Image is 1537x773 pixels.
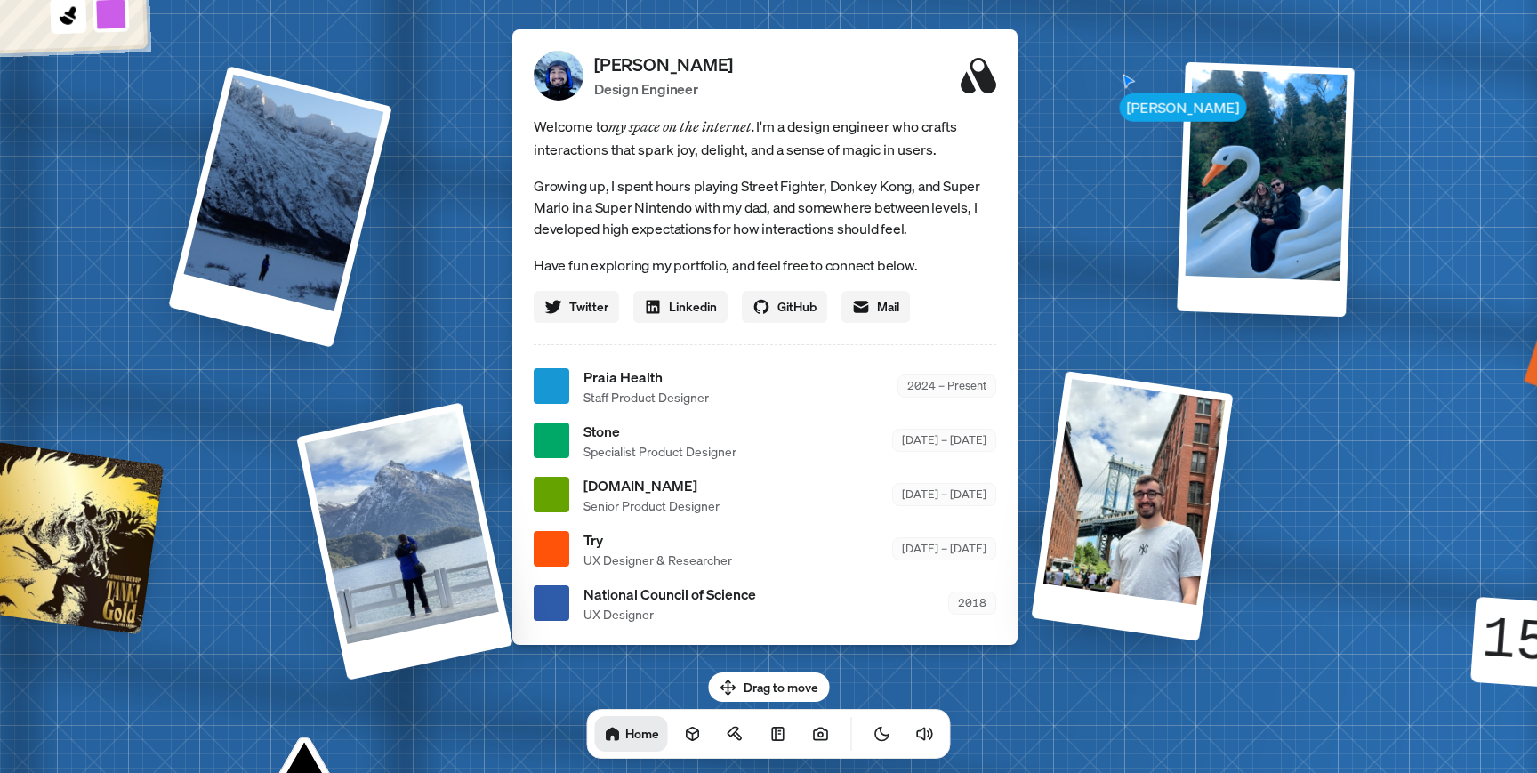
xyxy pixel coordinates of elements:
span: Welcome to I'm a design engineer who crafts interactions that spark joy, delight, and a sense of ... [534,115,996,161]
span: Specialist Product Designer [583,442,736,461]
span: Twitter [569,297,608,316]
p: Have fun exploring my portfolio, and feel free to connect below. [534,254,996,277]
a: GitHub [742,291,827,323]
button: Toggle Audio [907,716,943,752]
span: UX Designer & Researcher [583,551,732,569]
span: Praia Health [583,366,709,388]
span: Stone [583,421,736,442]
p: Growing up, I spent hours playing Street Fighter, Donkey Kong, and Super Mario in a Super Nintend... [534,175,996,239]
div: [DATE] – [DATE] [892,483,996,505]
span: Mail [877,297,899,316]
span: Linkedin [669,297,717,316]
div: [DATE] – [DATE] [892,537,996,560]
p: Design Engineer [594,78,733,100]
a: Mail [841,291,910,323]
span: Try [583,529,732,551]
img: Profile Picture [534,51,583,101]
span: National Council of Science [583,584,756,605]
img: Profile example [1038,135,1218,315]
span: Staff Product Designer [583,388,709,407]
div: [DATE] – [DATE] [892,429,996,451]
a: Home [595,716,668,752]
a: Linkedin [633,291,728,323]
em: my space on the internet. [608,117,756,135]
button: Toggle Theme [865,716,900,752]
span: UX Designer [583,605,756,624]
a: Twitter [534,291,619,323]
span: GitHub [777,297,817,316]
div: 2018 [948,592,996,614]
h1: Home [625,725,659,742]
span: Senior Product Designer [583,496,720,515]
span: [DOMAIN_NAME] [583,475,720,496]
div: 2024 – Present [897,374,996,397]
p: [PERSON_NAME] [594,52,733,78]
